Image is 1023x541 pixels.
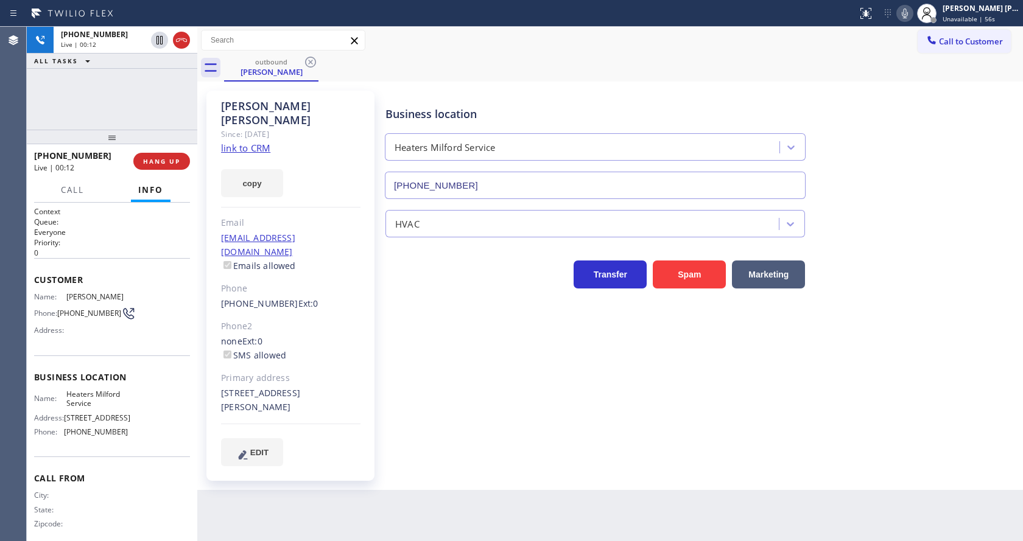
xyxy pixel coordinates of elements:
div: Email [221,216,360,230]
span: [PHONE_NUMBER] [34,150,111,161]
span: Phone: [34,309,57,318]
span: [STREET_ADDRESS] [64,413,130,422]
div: Phone2 [221,319,360,333]
button: Hang up [173,32,190,49]
div: [STREET_ADDRESS][PERSON_NAME] [221,386,360,414]
span: [PHONE_NUMBER] [57,309,121,318]
div: none [221,335,360,363]
span: Address: [34,413,64,422]
p: Everyone [34,227,190,237]
button: Spam [653,260,726,288]
div: Primary address [221,371,360,385]
span: Zipcode: [34,519,66,528]
span: Customer [34,274,190,285]
input: SMS allowed [223,351,231,358]
a: [EMAIL_ADDRESS][DOMAIN_NAME] [221,232,295,257]
div: [PERSON_NAME] [PERSON_NAME] [943,3,1019,13]
div: Brenda Scott [225,54,317,80]
span: Ext: 0 [298,298,318,309]
span: HANG UP [143,157,180,166]
span: [PERSON_NAME] [66,292,127,301]
button: Call [54,178,91,202]
button: ALL TASKS [27,54,102,68]
span: State: [34,505,66,514]
span: Name: [34,394,66,403]
span: Name: [34,292,66,301]
div: outbound [225,57,317,66]
button: Call to Customer [918,30,1011,53]
label: Emails allowed [221,260,296,271]
span: Live | 00:12 [61,40,96,49]
span: Ext: 0 [242,335,262,347]
span: Unavailable | 56s [943,15,995,23]
div: Phone [221,282,360,296]
div: Business location [385,106,805,122]
p: 0 [34,248,190,258]
label: SMS allowed [221,349,286,361]
span: Call to Customer [939,36,1003,47]
h1: Context [34,206,190,217]
h2: Queue: [34,217,190,227]
span: Live | 00:12 [34,162,74,173]
div: [PERSON_NAME] [PERSON_NAME] [221,99,360,127]
input: Search [202,30,365,50]
button: HANG UP [133,153,190,170]
span: [PHONE_NUMBER] [64,427,128,436]
input: Emails allowed [223,261,231,269]
div: [PERSON_NAME] [225,66,317,77]
button: Info [131,178,170,202]
span: ALL TASKS [34,57,78,65]
div: Heaters Milford Service [395,141,496,155]
span: Phone: [34,427,64,436]
span: City: [34,490,66,500]
button: EDIT [221,438,283,466]
button: Hold Customer [151,32,168,49]
input: Phone Number [385,172,806,199]
span: [PHONE_NUMBER] [61,29,128,40]
span: EDIT [250,448,269,457]
div: Since: [DATE] [221,127,360,141]
button: copy [221,169,283,197]
button: Transfer [574,260,647,288]
span: Business location [34,371,190,383]
a: [PHONE_NUMBER] [221,298,298,309]
span: Info [138,184,163,195]
span: Heaters Milford Service [66,389,127,408]
div: HVAC [395,217,420,231]
a: link to CRM [221,142,270,154]
span: Address: [34,326,66,335]
span: Call [61,184,84,195]
button: Mute [896,5,913,22]
span: Call From [34,472,190,484]
h2: Priority: [34,237,190,248]
button: Marketing [732,260,805,288]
